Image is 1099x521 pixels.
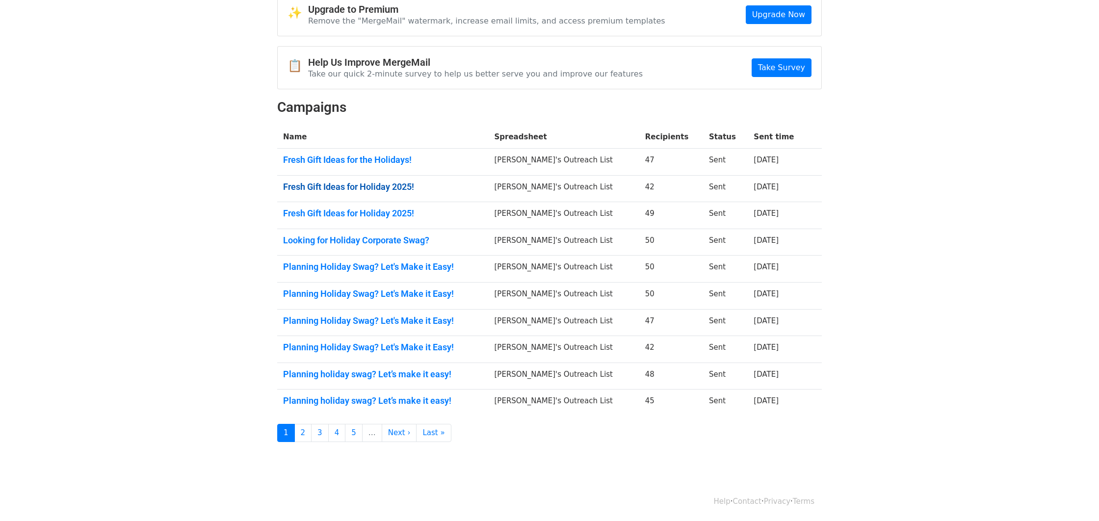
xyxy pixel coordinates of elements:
a: Fresh Gift Ideas for Holiday 2025! [283,208,483,219]
h4: Help Us Improve MergeMail [308,56,643,68]
td: [PERSON_NAME]'s Outreach List [489,390,639,416]
a: [DATE] [754,396,779,405]
a: Planning Holiday Swag? Let's Make it Easy! [283,261,483,272]
a: Next › [382,424,417,442]
td: Sent [703,149,748,176]
td: 47 [639,309,703,336]
td: Sent [703,309,748,336]
th: Status [703,126,748,149]
iframe: Chat Widget [1050,474,1099,521]
td: [PERSON_NAME]'s Outreach List [489,309,639,336]
td: [PERSON_NAME]'s Outreach List [489,363,639,390]
td: Sent [703,229,748,256]
a: Fresh Gift Ideas for Holiday 2025! [283,182,483,192]
a: [DATE] [754,370,779,379]
td: Sent [703,256,748,283]
td: [PERSON_NAME]'s Outreach List [489,256,639,283]
h2: Campaigns [277,99,822,116]
td: [PERSON_NAME]'s Outreach List [489,336,639,363]
a: [DATE] [754,289,779,298]
td: 49 [639,202,703,229]
a: Privacy [764,497,790,506]
a: [DATE] [754,156,779,164]
a: Planning holiday swag? Let’s make it easy! [283,395,483,406]
a: Looking for Holiday Corporate Swag? [283,235,483,246]
a: Upgrade Now [746,5,811,24]
td: [PERSON_NAME]'s Outreach List [489,283,639,310]
td: [PERSON_NAME]'s Outreach List [489,149,639,176]
td: [PERSON_NAME]'s Outreach List [489,175,639,202]
p: Take our quick 2-minute survey to help us better serve you and improve our features [308,69,643,79]
a: [DATE] [754,209,779,218]
a: 5 [345,424,363,442]
td: 47 [639,149,703,176]
td: Sent [703,390,748,416]
td: 50 [639,283,703,310]
a: Help [714,497,731,506]
td: Sent [703,363,748,390]
p: Remove the "MergeMail" watermark, increase email limits, and access premium templates [308,16,665,26]
td: [PERSON_NAME]'s Outreach List [489,229,639,256]
h4: Upgrade to Premium [308,3,665,15]
td: 42 [639,175,703,202]
td: 48 [639,363,703,390]
a: Planning Holiday Swag? Let's Make it Easy! [283,342,483,353]
a: Take Survey [752,58,811,77]
a: Last » [416,424,451,442]
a: [DATE] [754,343,779,352]
a: Planning Holiday Swag? Let's Make it Easy! [283,288,483,299]
td: Sent [703,175,748,202]
a: Terms [793,497,814,506]
a: 1 [277,424,295,442]
td: 42 [639,336,703,363]
td: Sent [703,336,748,363]
th: Name [277,126,489,149]
th: Spreadsheet [489,126,639,149]
a: Fresh Gift Ideas for the Holidays! [283,155,483,165]
td: 50 [639,229,703,256]
a: Contact [733,497,761,506]
td: [PERSON_NAME]'s Outreach List [489,202,639,229]
a: 4 [328,424,346,442]
a: 2 [294,424,312,442]
a: [DATE] [754,316,779,325]
th: Recipients [639,126,703,149]
a: Planning holiday swag? Let’s make it easy! [283,369,483,380]
td: 45 [639,390,703,416]
span: 📋 [288,59,308,73]
span: ✨ [288,6,308,20]
a: 3 [311,424,329,442]
td: Sent [703,202,748,229]
a: Planning Holiday Swag? Let's Make it Easy! [283,315,483,326]
a: [DATE] [754,182,779,191]
a: [DATE] [754,262,779,271]
a: [DATE] [754,236,779,245]
td: Sent [703,283,748,310]
td: 50 [639,256,703,283]
th: Sent time [748,126,808,149]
